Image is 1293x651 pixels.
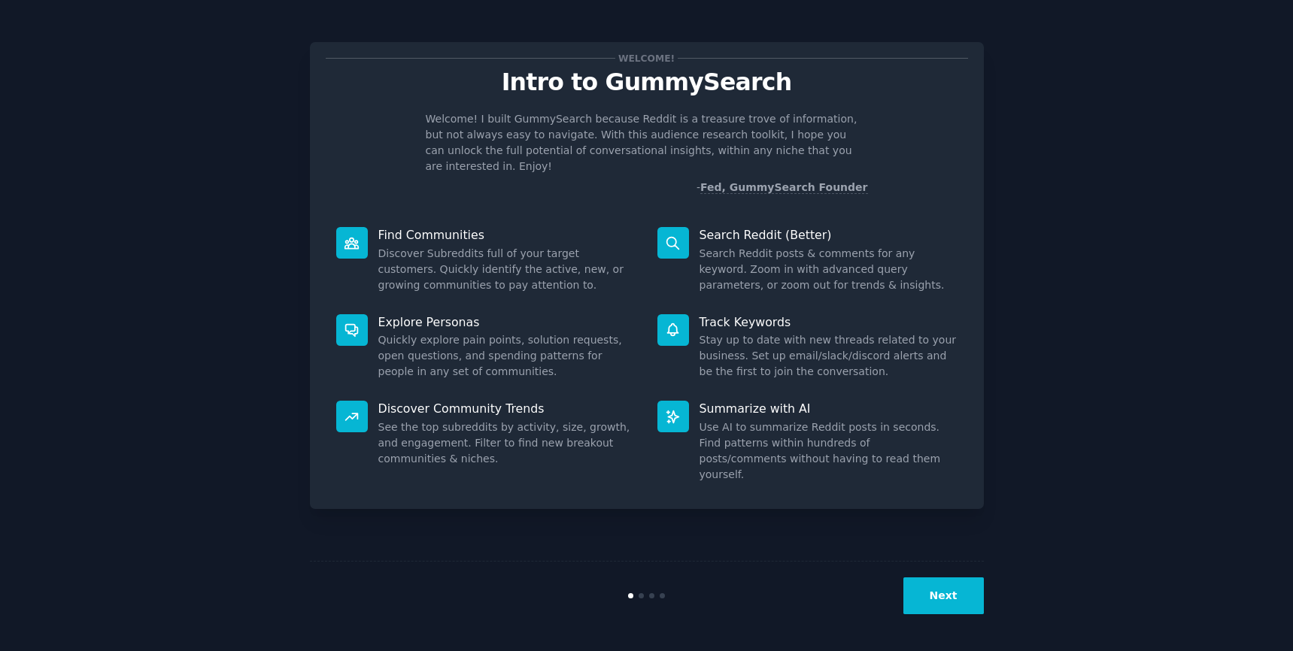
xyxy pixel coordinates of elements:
p: Search Reddit (Better) [700,227,958,243]
button: Next [903,577,984,614]
p: Discover Community Trends [378,401,636,416]
p: Summarize with AI [700,401,958,416]
p: Explore Personas [378,314,636,330]
p: Welcome! I built GummySearch because Reddit is a treasure trove of information, but not always ea... [426,111,868,174]
span: Welcome! [615,50,677,66]
dd: See the top subreddits by activity, size, growth, and engagement. Filter to find new breakout com... [378,419,636,467]
dd: Search Reddit posts & comments for any keyword. Zoom in with advanced query parameters, or zoom o... [700,246,958,293]
p: Track Keywords [700,314,958,330]
a: Fed, GummySearch Founder [700,181,868,194]
dd: Use AI to summarize Reddit posts in seconds. Find patterns within hundreds of posts/comments with... [700,419,958,483]
p: Find Communities [378,227,636,243]
div: - [697,180,868,195]
p: Intro to GummySearch [326,69,968,95]
dd: Quickly explore pain points, solution requests, open questions, and spending patterns for people ... [378,332,636,380]
dd: Discover Subreddits full of your target customers. Quickly identify the active, new, or growing c... [378,246,636,293]
dd: Stay up to date with new threads related to your business. Set up email/slack/discord alerts and ... [700,332,958,380]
